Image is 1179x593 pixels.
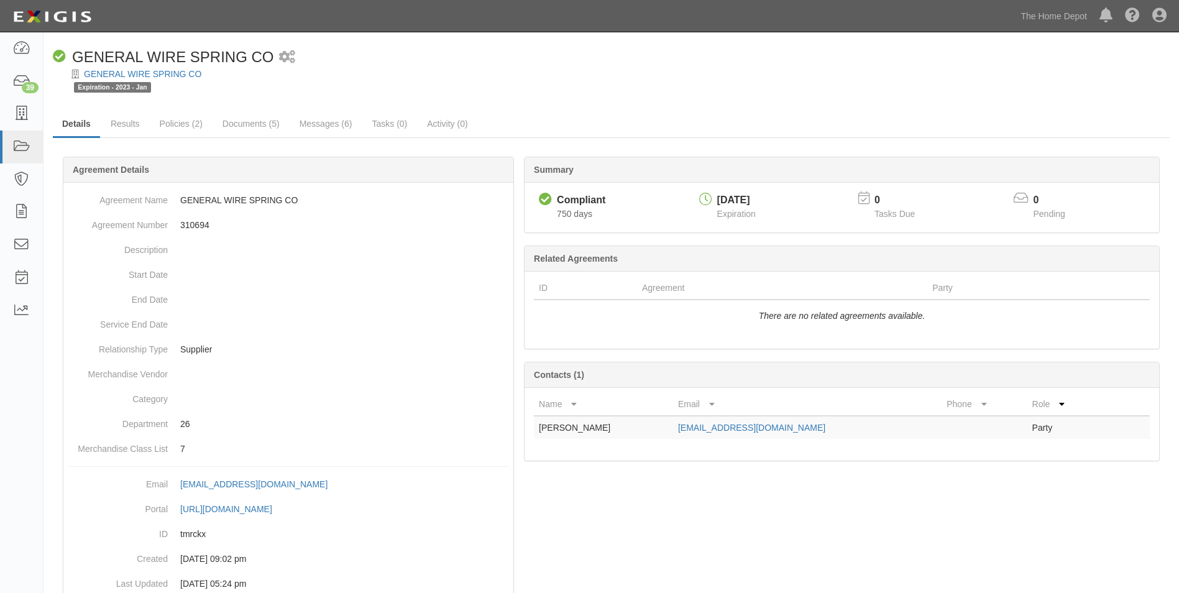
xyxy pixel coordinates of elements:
b: Summary [534,165,574,175]
a: [URL][DOMAIN_NAME] [180,504,286,514]
dt: Category [68,387,168,405]
dt: Department [68,411,168,430]
dt: Merchandise Vendor [68,362,168,380]
p: 0 [874,193,930,208]
dt: Relationship Type [68,337,168,356]
a: [EMAIL_ADDRESS][DOMAIN_NAME] [180,479,341,489]
dd: Supplier [68,337,508,362]
div: [EMAIL_ADDRESS][DOMAIN_NAME] [180,478,328,490]
span: Expiration - 2023 - Jan [74,82,151,93]
dt: Email [68,472,168,490]
a: Documents (5) [213,111,289,136]
td: [PERSON_NAME] [534,416,673,439]
th: Phone [942,393,1027,416]
dt: Start Date [68,262,168,281]
dt: Last Updated [68,571,168,590]
a: Policies (2) [150,111,212,136]
a: Results [101,111,149,136]
dd: [DATE] 09:02 pm [68,546,508,571]
p: 0 [1034,193,1081,208]
a: The Home Depot [1014,4,1093,29]
dt: ID [68,522,168,540]
dt: Description [68,237,168,256]
div: Compliant [557,193,605,208]
div: 39 [22,82,39,93]
img: logo-5460c22ac91f19d4615b14bd174203de0afe785f0fc80cf4dbbc73dc1793850b.png [9,6,95,28]
i: Compliant [539,193,552,206]
th: Party [927,277,1094,300]
a: [EMAIL_ADDRESS][DOMAIN_NAME] [678,423,825,433]
i: Help Center - Complianz [1125,9,1140,24]
i: There are no related agreements available. [759,311,925,321]
dt: Agreement Number [68,213,168,231]
dd: tmrckx [68,522,508,546]
a: Messages (6) [290,111,362,136]
i: Compliant [53,50,66,63]
th: Role [1027,393,1100,416]
td: Party [1027,416,1100,439]
b: Related Agreements [534,254,618,264]
dd: 310694 [68,213,508,237]
span: Since 09/18/2023 [557,209,592,219]
div: GENERAL WIRE SPRING CO [53,47,274,68]
dt: Merchandise Class List [68,436,168,455]
div: [DATE] [717,193,756,208]
b: Agreement Details [73,165,149,175]
p: 26 [180,418,508,430]
th: ID [534,277,637,300]
th: Email [673,393,942,416]
a: Details [53,111,100,138]
span: GENERAL WIRE SPRING CO [72,48,274,65]
dd: GENERAL WIRE SPRING CO [68,188,508,213]
a: Tasks (0) [362,111,416,136]
b: Contacts (1) [534,370,584,380]
span: Tasks Due [874,209,915,219]
dt: End Date [68,287,168,306]
dt: Portal [68,497,168,515]
dt: Agreement Name [68,188,168,206]
th: Agreement [637,277,927,300]
span: Pending [1034,209,1065,219]
span: Expiration [717,209,756,219]
a: GENERAL WIRE SPRING CO [84,69,201,79]
th: Name [534,393,673,416]
dt: Service End Date [68,312,168,331]
p: 7 [180,443,508,455]
a: Activity (0) [418,111,477,136]
dt: Created [68,546,168,565]
i: 1 scheduled workflow [279,51,295,64]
